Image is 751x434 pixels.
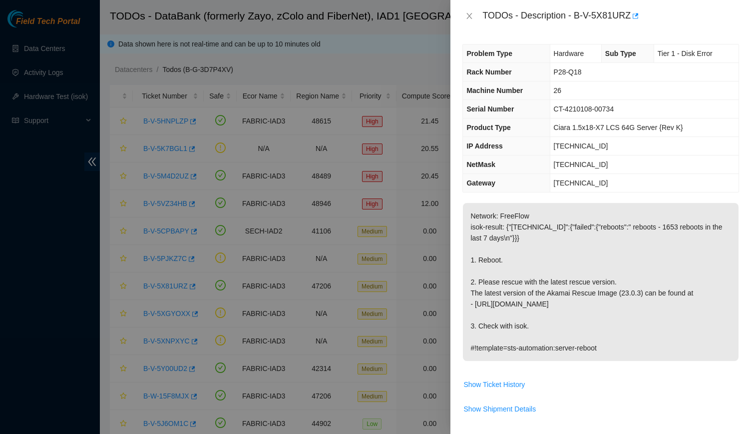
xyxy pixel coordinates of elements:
span: Machine Number [466,86,523,94]
span: Product Type [466,123,510,131]
div: TODOs - Description - B-V-5X81URZ [482,8,739,24]
span: Gateway [466,179,495,187]
span: 26 [554,86,562,94]
span: Serial Number [466,105,514,113]
span: CT-4210108-00734 [554,105,614,113]
span: close [465,12,473,20]
button: Show Shipment Details [463,401,536,417]
span: NetMask [466,160,495,168]
span: Sub Type [605,49,636,57]
span: Ciara 1.5x18-X7 LCS 64G Server {Rev K} [554,123,683,131]
span: [TECHNICAL_ID] [554,142,608,150]
span: Rack Number [466,68,511,76]
span: Hardware [554,49,584,57]
span: Tier 1 - Disk Error [658,49,713,57]
span: Show Shipment Details [463,403,536,414]
span: [TECHNICAL_ID] [554,179,608,187]
span: Problem Type [466,49,512,57]
button: Close [462,11,476,21]
p: Network: FreeFlow isok-result: {"[TECHNICAL_ID]":{"failed":{"reboots":" reboots - 1653 reboots in... [463,203,739,361]
span: [TECHNICAL_ID] [554,160,608,168]
span: P28-Q18 [554,68,582,76]
button: Show Ticket History [463,376,525,392]
span: IP Address [466,142,502,150]
span: Show Ticket History [463,379,525,390]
